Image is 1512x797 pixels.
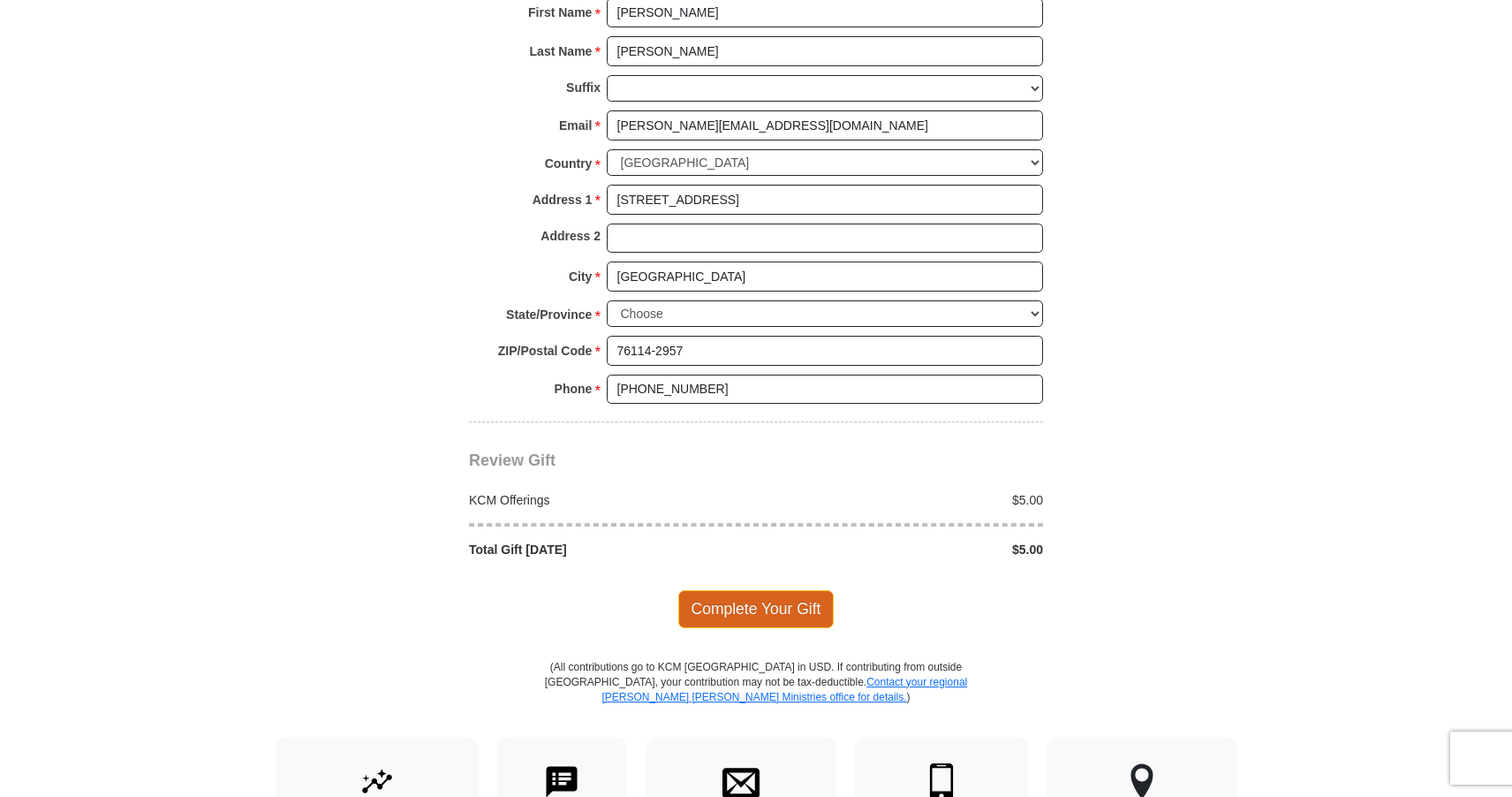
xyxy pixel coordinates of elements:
[533,187,593,212] strong: Address 1
[469,452,556,469] span: Review Gift
[460,491,757,509] div: KCM Offerings
[569,264,592,289] strong: City
[460,541,757,558] div: Total Gift [DATE]
[756,491,1053,509] div: $5.00
[545,151,593,176] strong: Country
[601,676,967,703] a: Contact your regional [PERSON_NAME] [PERSON_NAME] Ministries office for details.
[530,39,593,64] strong: Last Name
[544,660,968,737] p: (All contributions go to KCM [GEOGRAPHIC_DATA] in USD. If contributing from outside [GEOGRAPHIC_D...
[541,224,601,248] strong: Address 2
[559,113,592,138] strong: Email
[506,302,592,327] strong: State/Province
[498,338,593,363] strong: ZIP/Postal Code
[566,75,601,100] strong: Suffix
[555,376,593,401] strong: Phone
[678,590,835,627] span: Complete Your Gift
[756,541,1053,558] div: $5.00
